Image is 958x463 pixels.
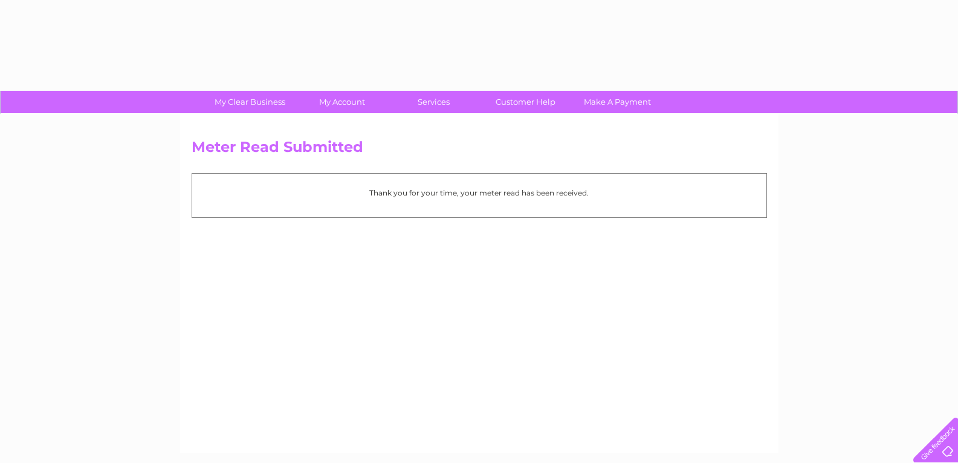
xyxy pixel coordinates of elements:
[198,187,760,199] p: Thank you for your time, your meter read has been received.
[200,91,300,113] a: My Clear Business
[568,91,667,113] a: Make A Payment
[192,139,767,162] h2: Meter Read Submitted
[292,91,392,113] a: My Account
[476,91,575,113] a: Customer Help
[384,91,484,113] a: Services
